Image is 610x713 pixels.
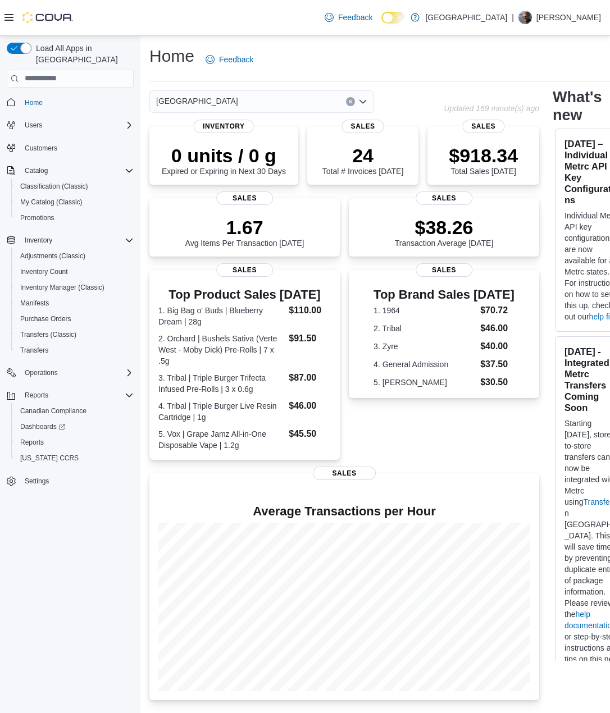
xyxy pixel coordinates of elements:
[374,341,476,352] dt: 3. Zyre
[480,322,515,335] dd: $46.00
[20,389,53,402] button: Reports
[11,450,138,466] button: [US_STATE] CCRS
[11,311,138,327] button: Purchase Orders
[7,90,134,519] nav: Complex example
[553,88,602,124] h2: What's new
[322,144,403,176] div: Total # Invoices [DATE]
[16,436,48,449] a: Reports
[480,304,515,317] dd: $70.72
[20,438,44,447] span: Reports
[149,45,194,67] h1: Home
[425,11,507,24] p: [GEOGRAPHIC_DATA]
[16,344,134,357] span: Transfers
[201,48,258,71] a: Feedback
[11,210,138,226] button: Promotions
[158,400,284,423] dt: 4. Tribal | Triple Burger Live Resin Cartridge | 1g
[462,120,504,133] span: Sales
[2,140,138,156] button: Customers
[25,144,57,153] span: Customers
[20,182,88,191] span: Classification (Classic)
[449,144,518,167] p: $918.34
[20,267,68,276] span: Inventory Count
[416,263,473,277] span: Sales
[2,232,138,248] button: Inventory
[20,422,65,431] span: Dashboards
[20,198,83,207] span: My Catalog (Classic)
[11,248,138,264] button: Adjustments (Classic)
[11,280,138,295] button: Inventory Manager (Classic)
[11,435,138,450] button: Reports
[342,120,384,133] span: Sales
[158,428,284,451] dt: 5. Vox | Grape Jamz All-in-One Disposable Vape | 1.2g
[16,211,134,225] span: Promotions
[20,454,79,463] span: [US_STATE] CCRS
[20,330,76,339] span: Transfers (Classic)
[320,6,377,29] a: Feedback
[216,191,274,205] span: Sales
[2,387,138,403] button: Reports
[25,98,43,107] span: Home
[374,288,515,301] h3: Top Brand Sales [DATE]
[480,340,515,353] dd: $40.00
[20,234,57,247] button: Inventory
[20,164,52,177] button: Catalog
[20,366,134,380] span: Operations
[158,505,530,518] h4: Average Transactions per Hour
[156,94,238,108] span: [GEOGRAPHIC_DATA]
[16,180,93,193] a: Classification (Classic)
[194,120,254,133] span: Inventory
[374,377,476,388] dt: 5. [PERSON_NAME]
[16,296,53,310] a: Manifests
[11,403,138,419] button: Canadian Compliance
[16,249,90,263] a: Adjustments (Classic)
[158,305,284,327] dt: 1. Big Bag o' Buds | Blueberry Dream | 28g
[11,342,138,358] button: Transfers
[289,332,331,345] dd: $91.50
[16,312,134,326] span: Purchase Orders
[20,346,48,355] span: Transfers
[2,117,138,133] button: Users
[416,191,473,205] span: Sales
[20,366,62,380] button: Operations
[20,406,87,415] span: Canadian Compliance
[20,299,49,308] span: Manifests
[158,372,284,395] dt: 3. Tribal | Triple Burger Trifecta Infused Pre-Rolls | 3 x 0.6g
[16,265,72,278] a: Inventory Count
[16,328,134,341] span: Transfers (Classic)
[16,420,70,433] a: Dashboards
[20,96,47,109] a: Home
[16,249,134,263] span: Adjustments (Classic)
[162,144,286,167] p: 0 units / 0 g
[25,368,58,377] span: Operations
[289,427,331,441] dd: $45.50
[11,194,138,210] button: My Catalog (Classic)
[536,11,601,24] p: [PERSON_NAME]
[346,97,355,106] button: Clear input
[374,359,476,370] dt: 4. General Admission
[16,404,134,418] span: Canadian Compliance
[20,474,53,488] a: Settings
[16,296,134,310] span: Manifests
[20,234,134,247] span: Inventory
[25,477,49,486] span: Settings
[16,436,134,449] span: Reports
[289,399,331,413] dd: $46.00
[22,12,73,23] img: Cova
[358,97,367,106] button: Open list of options
[449,144,518,176] div: Total Sales [DATE]
[25,121,42,130] span: Users
[158,333,284,367] dt: 2. Orchard | Bushels Sativa (Verte West - Moby Dick) Pre-Rolls | 7 x .5g
[16,328,81,341] a: Transfers (Classic)
[25,236,52,245] span: Inventory
[2,473,138,489] button: Settings
[158,288,331,301] h3: Top Product Sales [DATE]
[16,451,134,465] span: Washington CCRS
[289,304,331,317] dd: $110.00
[20,283,104,292] span: Inventory Manager (Classic)
[20,118,47,132] button: Users
[20,95,134,109] span: Home
[480,358,515,371] dd: $37.50
[395,216,494,248] div: Transaction Average [DATE]
[16,265,134,278] span: Inventory Count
